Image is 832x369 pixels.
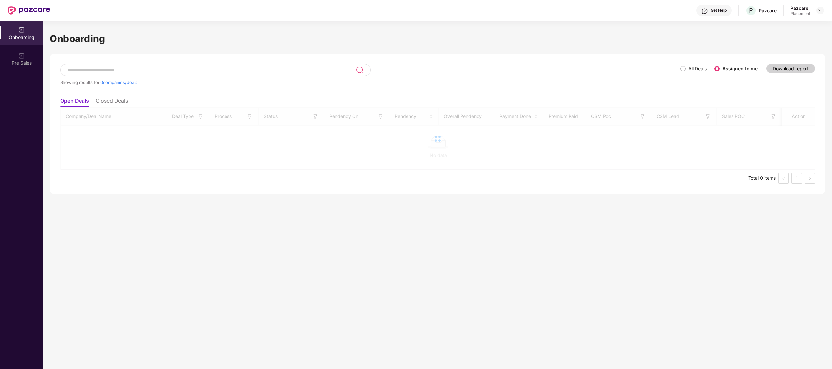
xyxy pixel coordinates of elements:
img: svg+xml;base64,PHN2ZyBpZD0iSGVscC0zMngzMiIgeG1sbnM9Imh0dHA6Ly93d3cudzMub3JnLzIwMDAvc3ZnIiB3aWR0aD... [701,8,708,14]
div: Placement [790,11,810,16]
img: svg+xml;base64,PHN2ZyB3aWR0aD0iMjAiIGhlaWdodD0iMjAiIHZpZXdCb3g9IjAgMCAyMCAyMCIgZmlsbD0ibm9uZSIgeG... [18,27,25,33]
label: Assigned to me [722,66,758,71]
li: Closed Deals [96,97,128,107]
li: Next Page [805,173,815,184]
img: svg+xml;base64,PHN2ZyBpZD0iRHJvcGRvd24tMzJ4MzIiIHhtbG5zPSJodHRwOi8vd3d3LnczLm9yZy8yMDAwL3N2ZyIgd2... [818,8,823,13]
img: svg+xml;base64,PHN2ZyB3aWR0aD0iMjAiIGhlaWdodD0iMjAiIHZpZXdCb3g9IjAgMCAyMCAyMCIgZmlsbD0ibm9uZSIgeG... [18,53,25,59]
button: Download report [766,64,815,73]
span: left [782,177,786,181]
span: 0 companies/deals [100,80,137,85]
li: Open Deals [60,97,89,107]
span: right [808,177,812,181]
img: New Pazcare Logo [8,6,50,15]
span: P [749,7,753,14]
label: All Deals [688,66,707,71]
div: Get Help [711,8,727,13]
h1: Onboarding [50,31,825,46]
button: right [805,173,815,184]
a: 1 [792,173,802,183]
div: Pazcare [759,8,777,14]
li: Total 0 items [748,173,776,184]
li: 1 [791,173,802,184]
button: left [778,173,789,184]
div: Pazcare [790,5,810,11]
li: Previous Page [778,173,789,184]
img: svg+xml;base64,PHN2ZyB3aWR0aD0iMjQiIGhlaWdodD0iMjUiIHZpZXdCb3g9IjAgMCAyNCAyNSIgZmlsbD0ibm9uZSIgeG... [356,66,363,74]
div: Showing results for [60,80,680,85]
